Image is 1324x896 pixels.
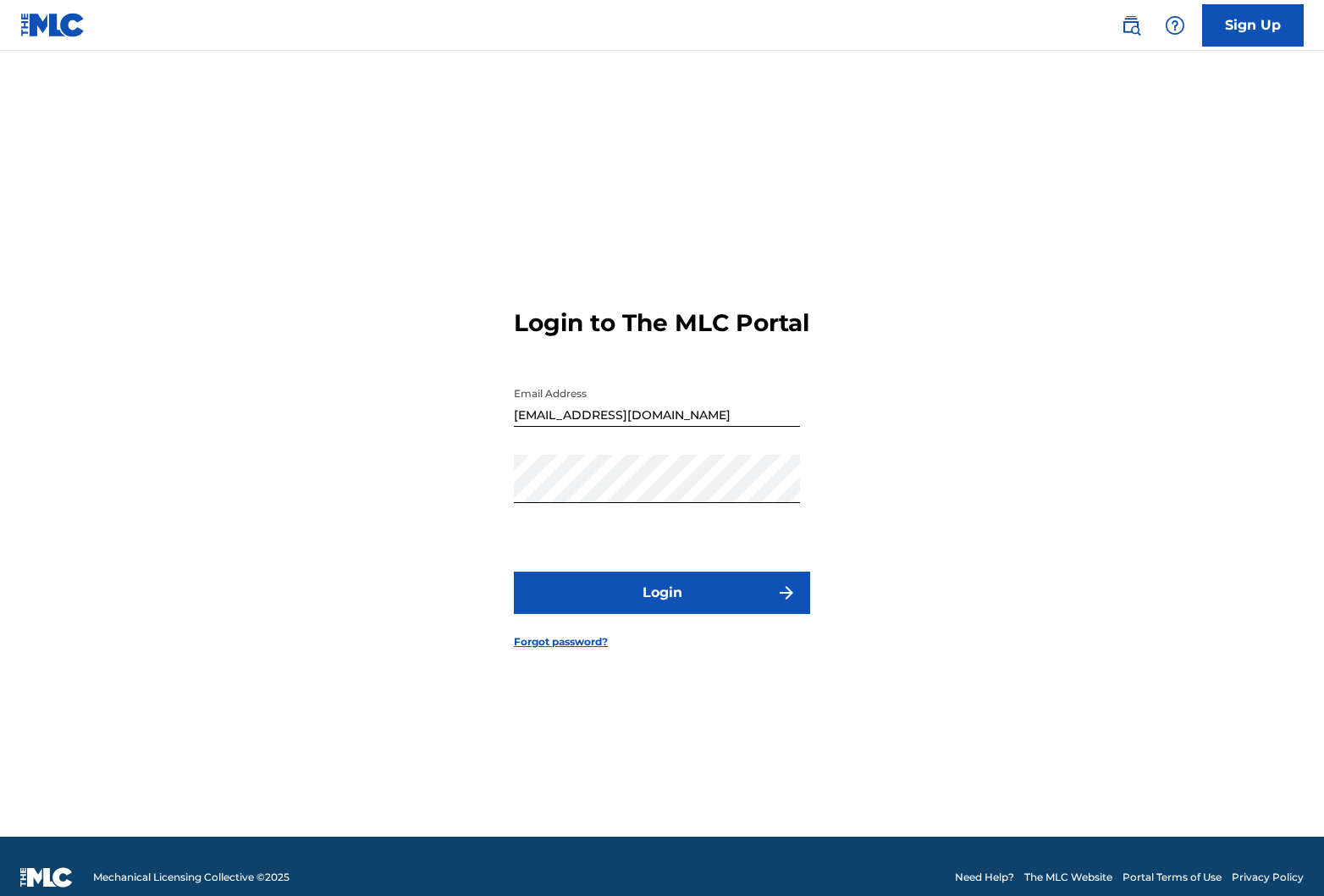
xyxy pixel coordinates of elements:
[955,870,1014,885] a: Need Help?
[1202,4,1304,47] a: Sign Up
[1121,15,1141,36] img: search
[20,13,86,37] img: MLC Logo
[1232,870,1304,885] a: Privacy Policy
[1123,870,1222,885] a: Portal Terms of Use
[20,867,73,888] img: logo
[1158,8,1192,42] div: Help
[776,583,797,603] img: f7272a7cc735f4ea7f67.svg
[514,634,608,650] a: Forgot password?
[514,308,809,338] h3: Login to The MLC Portal
[1024,870,1112,885] a: The MLC Website
[1114,8,1148,42] a: Public Search
[1165,15,1185,36] img: help
[93,870,290,885] span: Mechanical Licensing Collective © 2025
[514,572,810,614] button: Login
